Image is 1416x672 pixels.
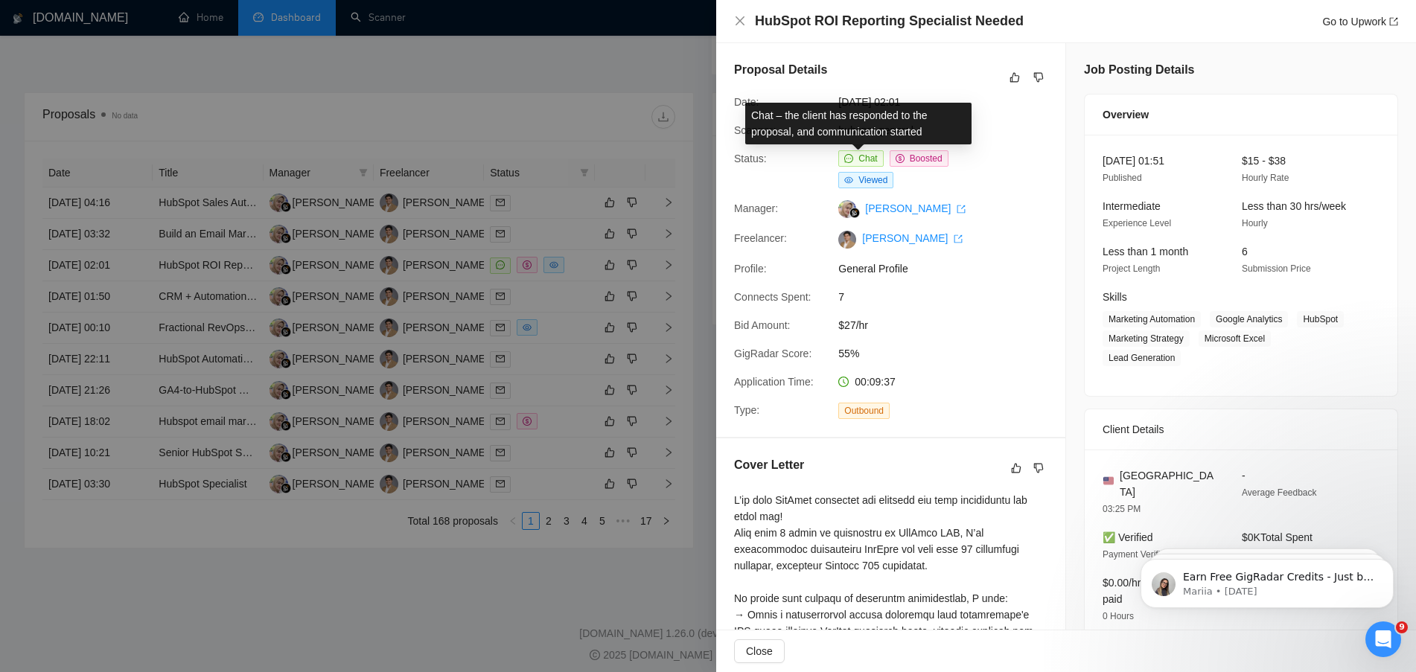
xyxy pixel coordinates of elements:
[1103,504,1141,514] span: 03:25 PM
[746,643,773,659] span: Close
[1103,549,1184,560] span: Payment Verification
[1242,218,1268,228] span: Hourly
[849,208,860,218] img: gigradar-bm.png
[896,154,905,163] span: dollar
[957,205,966,214] span: export
[1103,350,1181,366] span: Lead Generation
[838,345,1062,362] span: 55%
[1030,68,1047,86] button: dislike
[1389,17,1398,26] span: export
[1103,155,1164,167] span: [DATE] 01:51
[734,61,827,79] h5: Proposal Details
[862,232,963,244] a: [PERSON_NAME] export
[1242,470,1246,481] span: -
[1242,173,1289,183] span: Hourly Rate
[1033,462,1044,474] span: dislike
[1242,263,1311,274] span: Submission Price
[755,12,1024,31] h4: HubSpot ROI Reporting Specialist Needed
[734,124,776,136] span: Scanner:
[1199,330,1271,347] span: Microsoft Excel
[858,153,877,164] span: Chat
[734,456,804,474] h5: Cover Letter
[1322,16,1398,28] a: Go to Upworkexport
[734,96,759,108] span: Date:
[1084,61,1194,79] h5: Job Posting Details
[734,15,746,28] button: Close
[858,175,887,185] span: Viewed
[1007,459,1025,477] button: like
[734,404,759,416] span: Type:
[838,377,849,387] span: clock-circle
[1103,611,1134,621] span: 0 Hours
[1006,68,1024,86] button: like
[1103,218,1171,228] span: Experience Level
[1103,173,1142,183] span: Published
[1103,531,1153,543] span: ✅ Verified
[1103,263,1160,274] span: Project Length
[1030,459,1047,477] button: dislike
[1103,330,1190,347] span: Marketing Strategy
[1103,246,1188,257] span: Less than 1 month
[734,153,767,164] span: Status:
[910,153,943,164] span: Boosted
[734,202,778,214] span: Manager:
[1120,467,1218,500] span: [GEOGRAPHIC_DATA]
[1103,291,1127,303] span: Skills
[844,176,853,185] span: eye
[1210,311,1288,327] span: Google Analytics
[1103,106,1149,123] span: Overview
[734,376,814,388] span: Application Time:
[1365,621,1401,657] iframe: Intercom live chat
[1033,71,1044,83] span: dislike
[1396,621,1408,633] span: 9
[745,103,972,144] div: Chat – the client has responded to the proposal, and communication started
[1118,528,1416,632] iframe: Intercom notifications message
[838,289,1062,305] span: 7
[838,260,1062,277] span: General Profile
[954,234,963,243] span: export
[1103,577,1213,605] span: $0.00/hr avg hourly rate paid
[1103,311,1201,327] span: Marketing Automation
[865,202,966,214] a: [PERSON_NAME] export
[734,319,791,331] span: Bid Amount:
[838,317,1062,333] span: $27/hr
[1103,409,1380,449] div: Client Details
[1242,200,1346,212] span: Less than 30 hrs/week
[734,15,746,27] span: close
[855,376,896,388] span: 00:09:37
[1103,200,1161,212] span: Intermediate
[734,291,811,303] span: Connects Spent:
[734,639,785,663] button: Close
[844,154,853,163] span: message
[734,263,767,275] span: Profile:
[1011,462,1021,474] span: like
[734,348,811,359] span: GigRadar Score:
[838,403,890,419] span: Outbound
[1010,71,1020,83] span: like
[1242,487,1317,498] span: Average Feedback
[1242,246,1248,257] span: 6
[1103,476,1114,486] img: 🇺🇸
[1242,155,1286,167] span: $15 - $38
[838,94,1062,110] span: [DATE] 02:01
[734,232,787,244] span: Freelancer:
[838,231,856,249] img: c1GXWDYvW1g6O0SYbXx0R0FxXFjb90V1lJywe_k0aHFu_rGG5Xu5m9sEpH3EoINX5V
[1297,311,1344,327] span: HubSpot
